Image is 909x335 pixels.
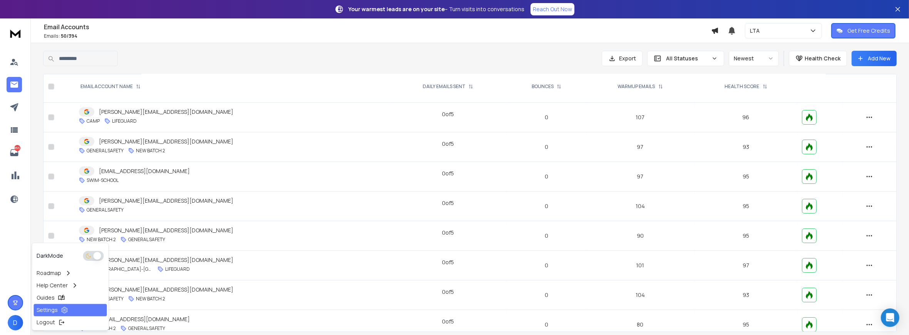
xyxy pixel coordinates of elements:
[99,256,233,264] p: [PERSON_NAME][EMAIL_ADDRESS][DOMAIN_NAME]
[442,110,454,118] div: 0 of 5
[348,5,445,13] strong: Your warmest leads are on your site
[37,318,55,326] p: Logout
[586,251,695,280] td: 101
[87,266,153,272] p: LG-[GEOGRAPHIC_DATA]-[GEOGRAPHIC_DATA]
[61,33,77,39] span: 50 / 394
[348,5,524,13] p: – Turn visits into conversations
[8,315,23,330] button: D
[881,308,899,327] div: Open Intercom Messenger
[34,267,107,279] a: Roadmap
[7,145,22,160] a: 855
[442,170,454,177] div: 0 of 5
[87,237,116,243] p: NEW BATCH 2
[14,145,20,151] p: 855
[442,318,454,325] div: 0 of 5
[695,221,798,251] td: 95
[136,296,165,302] p: NEW BATCH 2
[666,55,708,62] p: All Statuses
[37,269,62,277] p: Roadmap
[725,83,760,90] p: HEALTH SCORE
[695,280,798,310] td: 93
[532,83,554,90] p: BOUNCES
[512,232,582,240] p: 0
[512,262,582,269] p: 0
[99,108,233,116] p: [PERSON_NAME][EMAIL_ADDRESS][DOMAIN_NAME]
[442,288,454,296] div: 0 of 5
[695,251,798,280] td: 97
[852,51,897,66] button: Add New
[442,199,454,207] div: 0 of 5
[44,33,711,39] p: Emails :
[34,292,107,304] a: Guides
[695,103,798,132] td: 96
[34,304,107,316] a: Settings
[99,315,190,323] p: [EMAIL_ADDRESS][DOMAIN_NAME]
[37,294,55,302] p: Guides
[533,5,572,13] p: Reach Out Now
[423,83,465,90] p: DAILY EMAILS SENT
[136,148,165,154] p: NEW BATCH 2
[512,173,582,180] p: 0
[805,55,840,62] p: Health Check
[512,321,582,328] p: 0
[531,3,574,15] a: Reach Out Now
[586,192,695,221] td: 104
[512,143,582,151] p: 0
[87,207,124,213] p: GENERAL SAFETY
[37,306,58,314] p: Settings
[618,83,655,90] p: WARMUP EMAILS
[99,197,233,205] p: [PERSON_NAME][EMAIL_ADDRESS][DOMAIN_NAME]
[695,132,798,162] td: 93
[512,113,582,121] p: 0
[99,227,233,234] p: [PERSON_NAME][EMAIL_ADDRESS][DOMAIN_NAME]
[37,252,64,260] p: Dark Mode
[44,22,711,32] h1: Email Accounts
[87,118,100,124] p: CAMP
[442,229,454,237] div: 0 of 5
[586,103,695,132] td: 107
[586,132,695,162] td: 97
[789,51,847,66] button: Health Check
[112,118,137,124] p: LIFEGUARD
[602,51,643,66] button: Export
[586,162,695,192] td: 97
[831,23,896,38] button: Get Free Credits
[442,140,454,148] div: 0 of 5
[87,177,119,183] p: SWIM-SCHOOL
[99,138,233,145] p: [PERSON_NAME][EMAIL_ADDRESS][DOMAIN_NAME]
[37,282,68,289] p: Help Center
[34,279,107,292] a: Help Center
[695,162,798,192] td: 95
[586,280,695,310] td: 104
[750,27,763,35] p: LTA
[586,221,695,251] td: 90
[695,192,798,221] td: 95
[512,202,582,210] p: 0
[87,148,124,154] p: GENERAL SAFETY
[128,325,165,332] p: GENERAL SAFETY
[512,291,582,299] p: 0
[165,266,190,272] p: LIFEGUARD
[99,286,233,293] p: [PERSON_NAME][EMAIL_ADDRESS][DOMAIN_NAME]
[847,27,890,35] p: Get Free Credits
[99,167,190,175] p: [EMAIL_ADDRESS][DOMAIN_NAME]
[442,258,454,266] div: 0 of 5
[80,83,141,90] div: EMAIL ACCOUNT NAME
[8,26,23,40] img: logo
[729,51,779,66] button: Newest
[128,237,165,243] p: GENERAL SAFETY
